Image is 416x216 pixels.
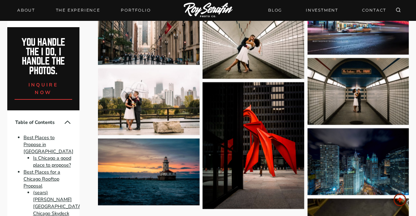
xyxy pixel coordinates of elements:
[28,81,58,96] span: inquire now
[203,82,304,209] img: 15 Best Places to Propose in Chicago (Photographer-Approved Spots!) 24
[64,118,71,126] button: Collapse Table of Contents
[13,6,39,15] a: About
[393,6,403,15] button: View Search Form
[358,4,390,16] a: CONTACT
[23,169,60,189] a: Best Places for a Chicago Rooftop Proposal
[264,4,390,16] nav: Secondary Navigation
[15,76,72,100] a: inquire now
[33,155,71,169] a: Is Chicago a good place to propose?
[307,58,409,125] img: 15 Best Places to Propose in Chicago (Photographer-Approved Spots!) 22
[98,68,199,135] img: 15 Best Places to Propose in Chicago (Photographer-Approved Spots!) 23
[98,138,199,205] img: 15 Best Places to Propose in Chicago (Photographer-Approved Spots!) 26
[203,12,304,79] img: 15 Best Places to Propose in Chicago (Photographer-Approved Spots!) 21
[23,134,73,155] a: Best Places to Propose in [GEOGRAPHIC_DATA]
[184,3,233,18] img: Logo of Roy Serafin Photo Co., featuring stylized text in white on a light background, representi...
[117,6,155,15] a: Portfolio
[52,6,104,15] a: THE EXPERIENCE
[15,119,64,126] span: Table of Contents
[15,38,72,76] h2: You handle the i do, I handle the photos.
[307,128,409,195] img: 15 Best Places to Propose in Chicago (Photographer-Approved Spots!) 25
[264,4,286,16] a: BLOG
[393,193,406,206] a: Scroll to top
[13,6,155,15] nav: Primary Navigation
[302,4,342,16] a: INVESTMENT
